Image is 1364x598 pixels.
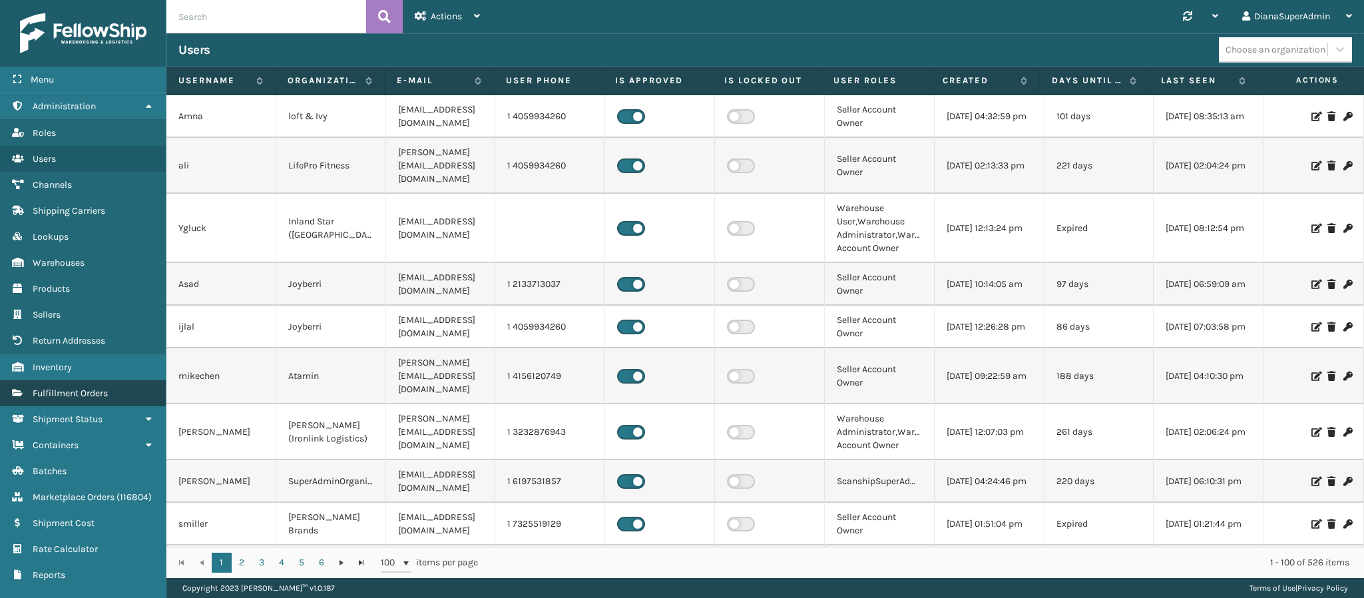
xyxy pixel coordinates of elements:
[825,263,935,306] td: Seller Account Owner
[495,306,605,348] td: 1 4059934260
[1154,545,1263,588] td: [DATE] 07:03:58 pm
[935,263,1044,306] td: [DATE] 10:14:05 am
[276,503,386,545] td: [PERSON_NAME] Brands
[1297,583,1348,593] a: Privacy Policy
[166,503,276,545] td: smiller
[292,553,312,573] a: 5
[33,362,72,373] span: Inventory
[935,306,1044,348] td: [DATE] 12:26:28 pm
[166,348,276,404] td: mikechen
[1226,43,1325,57] div: Choose an organization
[381,553,478,573] span: items per page
[495,404,605,460] td: 1 3232876943
[1327,322,1335,332] i: Delete
[1250,583,1295,593] a: Terms of Use
[182,578,335,598] p: Copyright 2023 [PERSON_NAME]™ v 1.0.187
[33,231,69,242] span: Lookups
[1154,404,1263,460] td: [DATE] 02:06:24 pm
[276,95,386,138] td: loft & Ivy
[1154,306,1263,348] td: [DATE] 07:03:58 pm
[1154,194,1263,263] td: [DATE] 08:12:54 pm
[1327,519,1335,529] i: Delete
[1311,161,1319,170] i: Edit
[212,553,232,573] a: 1
[1343,224,1351,233] i: Change Password
[386,194,496,263] td: [EMAIL_ADDRESS][DOMAIN_NAME]
[166,460,276,503] td: [PERSON_NAME]
[825,545,935,588] td: Seller Account Owner
[1044,460,1154,503] td: 220 days
[1044,138,1154,194] td: 221 days
[386,404,496,460] td: [PERSON_NAME][EMAIL_ADDRESS][DOMAIN_NAME]
[276,404,386,460] td: [PERSON_NAME] (Ironlink Logistics)
[33,309,61,320] span: Sellers
[1154,348,1263,404] td: [DATE] 04:10:30 pm
[116,491,152,503] span: ( 116804 )
[386,460,496,503] td: [EMAIL_ADDRESS][DOMAIN_NAME]
[276,263,386,306] td: Joyberri
[1327,161,1335,170] i: Delete
[1154,460,1263,503] td: [DATE] 06:10:31 pm
[495,95,605,138] td: 1 4059934260
[825,503,935,545] td: Seller Account Owner
[1154,95,1263,138] td: [DATE] 08:35:13 am
[1154,263,1263,306] td: [DATE] 06:59:09 am
[935,95,1044,138] td: [DATE] 04:32:59 pm
[386,503,496,545] td: [EMAIL_ADDRESS][DOMAIN_NAME]
[1044,194,1154,263] td: Expired
[381,556,401,569] span: 100
[1343,322,1351,332] i: Change Password
[506,75,590,87] label: User phone
[495,138,605,194] td: 1 4059934260
[33,388,108,399] span: Fulfillment Orders
[386,263,496,306] td: [EMAIL_ADDRESS][DOMAIN_NAME]
[166,95,276,138] td: Amna
[252,553,272,573] a: 3
[1343,112,1351,121] i: Change Password
[1044,95,1154,138] td: 101 days
[33,465,67,477] span: Batches
[1311,477,1319,486] i: Edit
[166,263,276,306] td: Asad
[1327,112,1335,121] i: Delete
[1311,112,1319,121] i: Edit
[1311,372,1319,381] i: Edit
[33,517,95,529] span: Shipment Cost
[1154,503,1263,545] td: [DATE] 01:21:44 pm
[33,101,96,112] span: Administration
[615,75,700,87] label: Is Approved
[935,460,1044,503] td: [DATE] 04:24:46 pm
[1327,224,1335,233] i: Delete
[1311,519,1319,529] i: Edit
[495,348,605,404] td: 1 4156120749
[1250,578,1348,598] div: |
[33,543,98,555] span: Rate Calculator
[1343,519,1351,529] i: Change Password
[1327,280,1335,289] i: Delete
[935,404,1044,460] td: [DATE] 12:07:03 pm
[497,556,1349,569] div: 1 - 100 of 526 items
[1311,280,1319,289] i: Edit
[178,42,210,58] h3: Users
[495,263,605,306] td: 1 2133713037
[1044,545,1154,588] td: 125 days
[1044,404,1154,460] td: 261 days
[33,179,72,190] span: Channels
[20,13,146,53] img: logo
[276,348,386,404] td: Atamin
[1343,372,1351,381] i: Change Password
[166,306,276,348] td: ijlal
[1327,428,1335,437] i: Delete
[33,205,105,216] span: Shipping Carriers
[495,545,605,588] td: 1 7188407246
[935,138,1044,194] td: [DATE] 02:13:33 pm
[935,194,1044,263] td: [DATE] 12:13:24 pm
[1343,477,1351,486] i: Change Password
[825,348,935,404] td: Seller Account Owner
[1044,306,1154,348] td: 86 days
[1044,348,1154,404] td: 188 days
[495,503,605,545] td: 1 7325519129
[33,127,56,139] span: Roles
[724,75,809,87] label: Is Locked Out
[825,194,935,263] td: Warehouse User,Warehouse Administrator,Warehouse Account Owner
